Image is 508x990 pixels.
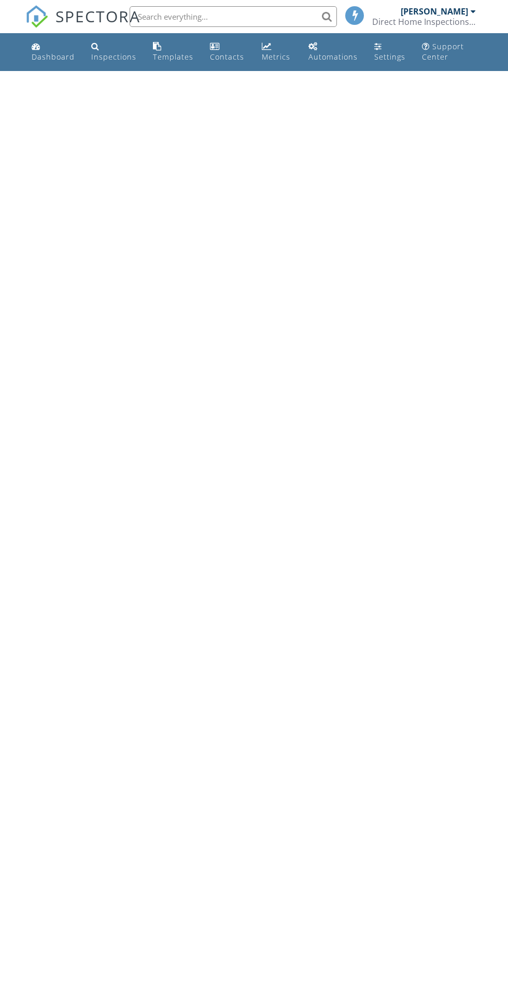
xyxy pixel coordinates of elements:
div: [PERSON_NAME] [401,6,468,17]
a: Settings [370,37,410,67]
div: Templates [153,52,193,62]
div: Dashboard [32,52,75,62]
a: Metrics [258,37,297,67]
div: Support Center [422,41,464,62]
div: Settings [374,52,405,62]
a: Templates [149,37,197,67]
div: Inspections [91,52,136,62]
div: Automations [308,52,358,62]
span: SPECTORA [55,5,140,27]
input: Search everything... [130,6,337,27]
div: Metrics [262,52,290,62]
a: Support Center [418,37,481,67]
img: The Best Home Inspection Software - Spectora [25,5,48,28]
a: Inspections [87,37,140,67]
div: Direct Home Inspections LLC [372,17,476,27]
a: Contacts [206,37,249,67]
div: Contacts [210,52,244,62]
a: SPECTORA [25,14,140,36]
a: Automations (Basic) [304,37,362,67]
a: Dashboard [27,37,79,67]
